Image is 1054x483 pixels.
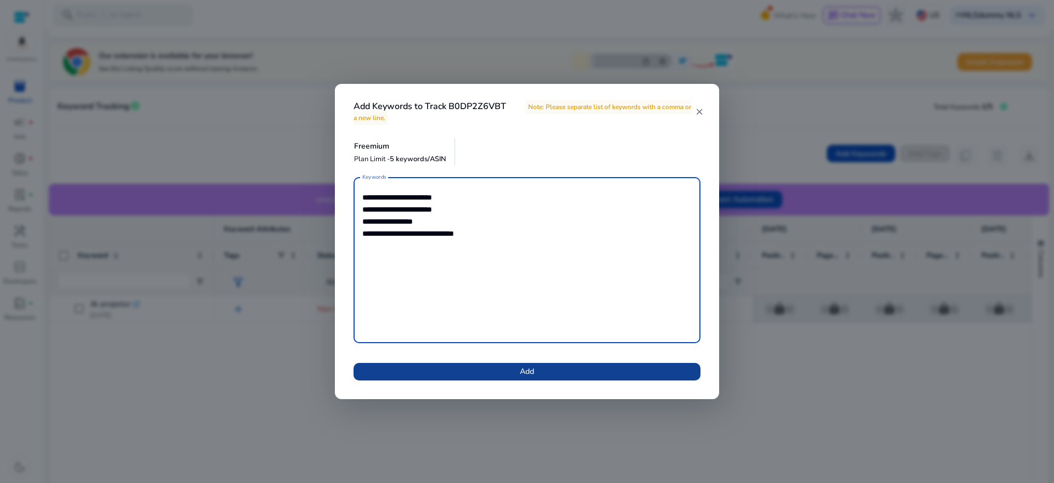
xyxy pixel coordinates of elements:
p: Plan Limit - [354,154,446,164]
h4: Add Keywords to Track B0DP2Z6VBT [354,101,695,122]
button: Add [354,363,700,380]
span: Add [520,366,534,377]
h5: Freemium [354,142,446,151]
mat-label: Keywords [362,173,386,181]
span: 5 keywords/ASIN [390,154,446,164]
mat-icon: close [695,107,704,117]
span: Note: Please separate list of keywords with a comma or a new line. [354,100,691,124]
